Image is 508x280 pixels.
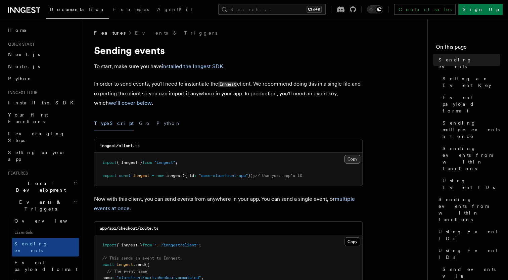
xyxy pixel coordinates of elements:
span: "inngest" [154,160,175,165]
a: Next.js [5,48,79,60]
span: inngest [133,173,149,178]
a: Sending events [12,238,79,256]
span: Using Event IDs [438,247,500,261]
span: inngest [117,262,133,267]
span: new [156,173,164,178]
span: Node.js [8,64,40,69]
button: Copy [344,155,360,164]
a: Leveraging Steps [5,128,79,146]
a: Contact sales [394,4,456,15]
span: Sending events from within functions [438,196,500,223]
span: Using Event IDs [443,177,500,191]
span: AgentKit [157,7,193,12]
span: Documentation [50,7,105,12]
span: Inngest [166,173,182,178]
span: = [152,173,154,178]
span: ; [175,160,178,165]
button: Go [139,116,151,131]
a: Your first Functions [5,109,79,128]
span: "storefront/cart.checkout.completed" [117,275,201,280]
kbd: Ctrl+K [307,6,322,13]
span: Using Event IDs [438,228,500,242]
span: Event payload format [443,94,500,114]
span: from [142,243,152,247]
span: Essentials [12,227,79,238]
span: Python [8,76,33,81]
span: Features [94,30,126,36]
a: we'll cover below [109,100,152,106]
a: Setting up your app [5,146,79,165]
span: Inngest tour [5,90,38,95]
code: Inngest [218,82,237,87]
button: Local Development [5,177,79,196]
p: To start, make sure you have . [94,62,363,71]
span: ({ [145,262,149,267]
p: Now with this client, you can send events from anywhere in your app. You can send a single event,... [94,194,363,213]
button: Copy [344,237,360,246]
span: Your first Functions [8,112,48,124]
a: Event payload format [440,91,500,117]
span: // This sends an event to Inngest. [102,256,182,261]
code: inngest/client.ts [100,143,140,148]
button: Search...Ctrl+K [218,4,326,15]
a: Overview [12,215,79,227]
a: installed the Inngest SDK [162,63,223,69]
a: Install the SDK [5,97,79,109]
span: Sending events [14,241,48,253]
a: Node.js [5,60,79,73]
a: Sign Up [458,4,503,15]
h1: Sending events [94,44,363,56]
span: Quick start [5,42,35,47]
span: Features [5,171,28,176]
span: Sending multiple events at once [443,120,500,140]
span: Home [8,27,27,34]
span: Sending events [438,56,500,70]
span: Next.js [8,52,40,57]
a: Using Event IDs [436,244,500,263]
span: import [102,160,117,165]
span: Overview [14,218,84,224]
a: Sending events from within functions [436,193,500,226]
a: Sending multiple events at once [440,117,500,142]
a: Events & Triggers [135,30,217,36]
span: Setting an Event Key [443,75,500,89]
span: { inngest } [117,243,142,247]
a: Using Event IDs [436,226,500,244]
span: : [112,275,114,280]
a: Using Event IDs [440,175,500,193]
h4: On this page [436,43,500,54]
a: Sending events [436,54,500,73]
span: Setting up your app [8,150,66,162]
span: }); [248,173,255,178]
a: Sending events from within functions [440,142,500,175]
span: .send [133,262,145,267]
span: from [142,160,152,165]
a: Event payload format [12,256,79,275]
button: Toggle dark mode [367,5,383,13]
span: , [201,275,203,280]
span: // Use your app's ID [255,173,302,178]
span: await [102,262,114,267]
span: ; [199,243,201,247]
a: Documentation [46,2,109,19]
span: Events & Triggers [5,199,73,212]
span: Sending events from within functions [443,145,500,172]
a: Home [5,24,79,36]
span: { Inngest } [117,160,142,165]
span: Leveraging Steps [8,131,65,143]
span: Install the SDK [8,100,78,105]
a: multiple events at once [94,196,355,212]
a: AgentKit [153,2,197,18]
button: Events & Triggers [5,196,79,215]
span: Event payload format [14,260,78,272]
a: Examples [109,2,153,18]
span: export [102,173,117,178]
span: "acme-storefront-app" [199,173,248,178]
span: Examples [113,7,149,12]
span: const [119,173,131,178]
span: // The event name [107,269,147,274]
span: import [102,243,117,247]
span: "../inngest/client" [154,243,199,247]
span: : [194,173,196,178]
span: ({ id [182,173,194,178]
